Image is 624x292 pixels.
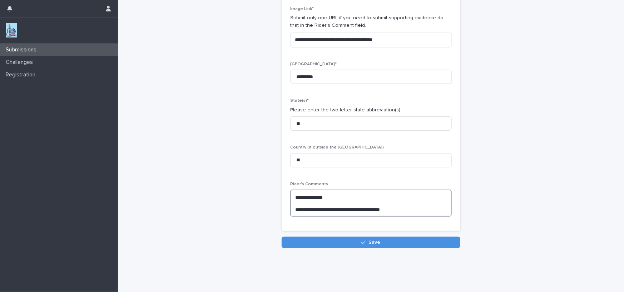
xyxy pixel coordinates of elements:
[369,240,381,245] span: Save
[3,71,41,78] p: Registration
[290,7,314,11] span: Image Link
[282,237,460,248] button: Save
[290,145,384,150] span: Country (If outside the [GEOGRAPHIC_DATA])
[290,106,452,114] p: Please enter the two letter state abbreviation(s).
[290,182,328,186] span: Rider's Comments
[3,46,42,53] p: Submissions
[290,14,452,29] p: Submit only one URL if you need to submit supporting evidence do that in the Rider's Comment field.
[290,99,309,103] span: State(s)
[290,62,337,66] span: [GEOGRAPHIC_DATA]
[3,59,39,66] p: Challenges
[6,23,17,37] img: jxsLJbdS1eYBI7rVAS4p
